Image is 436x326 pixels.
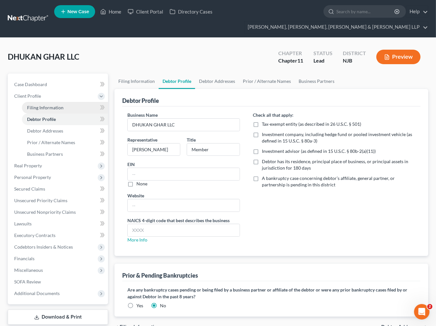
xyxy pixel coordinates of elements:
a: Debtor Addresses [22,125,108,137]
span: Debtor Addresses [27,128,63,133]
input: -- [128,199,240,212]
span: Financials [14,256,35,261]
a: Filing Information [22,102,108,114]
a: Directory Cases [166,6,216,17]
label: Representative [127,136,157,143]
label: Yes [136,302,143,309]
input: XXXX [128,224,240,236]
a: Business Partners [295,74,338,89]
label: No [160,302,166,309]
a: Help [406,6,428,17]
label: NAICS 4-digit code that best describes the business [127,217,230,224]
a: SOFA Review [9,276,108,288]
span: Investment company, including hedge fund or pooled investment vehicle (as defined in 15 U.S.C. § ... [262,132,412,143]
a: Prior / Alternate Names [239,74,295,89]
label: Check all that apply: [253,112,293,118]
span: Business Partners [27,151,63,157]
label: Business Name [127,112,158,118]
span: Investment advisor (as defined in 15 U.S.C. § 80b-2(a)(11)) [262,148,376,154]
a: Lawsuits [9,218,108,230]
label: Title [187,136,196,143]
div: Prior & Pending Bankruptcies [122,272,198,279]
label: None [136,181,147,187]
span: Personal Property [14,174,51,180]
input: Enter title... [187,143,239,156]
span: Case Dashboard [14,82,47,87]
a: Prior / Alternate Names [22,137,108,148]
span: Executory Contracts [14,232,55,238]
input: Enter representative... [128,143,180,156]
span: Codebtors Insiders & Notices [14,244,73,250]
label: Website [127,192,144,199]
span: Tax-exempt entity (as described in 26 U.S.C. § 501) [262,121,361,127]
span: Lawsuits [14,221,32,226]
span: Debtor Profile [27,116,56,122]
span: Additional Documents [14,291,60,296]
a: Unsecured Nonpriority Claims [9,206,108,218]
span: A bankruptcy case concerning debtor’s affiliate, general partner, or partnership is pending in th... [262,175,395,187]
input: -- [128,168,240,180]
span: Prior / Alternate Names [27,140,75,145]
a: Executory Contracts [9,230,108,241]
a: Filing Information [114,74,159,89]
a: Download & Print [8,310,108,325]
iframe: Intercom live chat [414,304,430,320]
a: [PERSON_NAME], [PERSON_NAME], [PERSON_NAME] & [PERSON_NAME] LLP [244,21,428,33]
input: Enter name... [128,119,240,131]
a: Case Dashboard [9,79,108,90]
span: Real Property [14,163,42,168]
a: Debtor Profile [22,114,108,125]
span: Filing Information [27,105,64,110]
a: Home [97,6,124,17]
span: Unsecured Nonpriority Claims [14,209,76,215]
span: DHUKAN GHAR LLC [8,52,79,61]
div: Chapter [278,57,303,64]
span: New Case [67,9,89,14]
a: More Info [127,237,147,242]
span: Unsecured Priority Claims [14,198,67,203]
div: Chapter [278,50,303,57]
span: Miscellaneous [14,267,43,273]
a: Secured Claims [9,183,108,195]
a: Unsecured Priority Claims [9,195,108,206]
a: Debtor Profile [159,74,195,89]
a: Business Partners [22,148,108,160]
div: NJB [343,57,366,64]
span: Secured Claims [14,186,45,192]
span: SOFA Review [14,279,41,284]
div: Debtor Profile [122,97,159,104]
span: 11 [297,57,303,64]
span: 2 [427,304,432,309]
a: Client Portal [124,6,166,17]
div: Lead [313,57,332,64]
button: Preview [376,50,421,64]
a: Debtor Addresses [195,74,239,89]
input: Search by name... [336,5,395,17]
label: Are any bankruptcy cases pending or being filed by a business partner or affiliate of the debtor ... [127,286,415,300]
div: District [343,50,366,57]
span: Debtor has its residence, principal place of business, or principal assets in jurisdiction for 18... [262,159,408,171]
label: EIN [127,161,135,168]
span: Client Profile [14,93,41,99]
div: Status [313,50,332,57]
